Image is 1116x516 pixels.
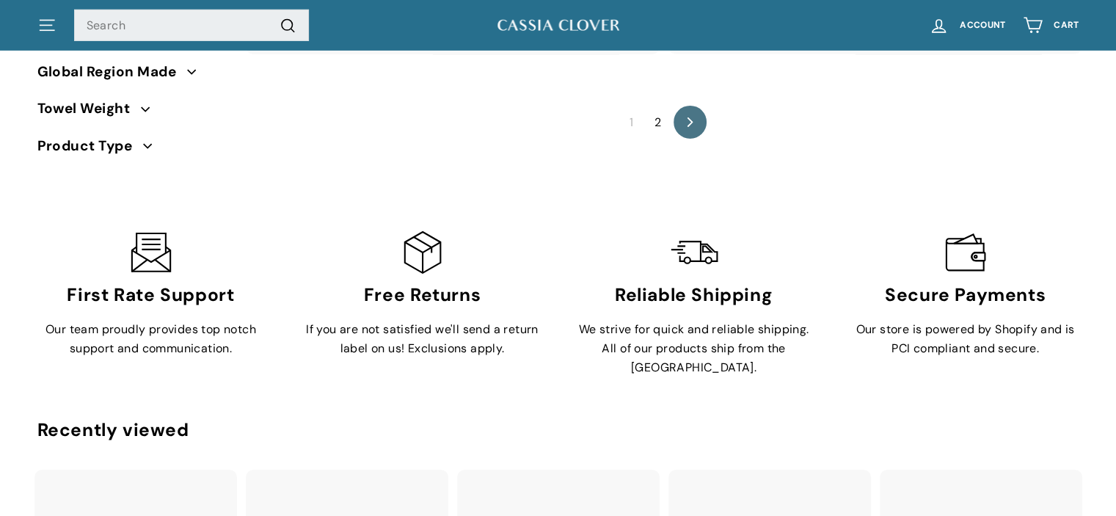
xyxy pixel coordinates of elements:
span: 1 [621,111,642,134]
button: Global Region Made [37,57,225,94]
span: Towel Weight [37,98,142,120]
button: Towel Weight [37,95,225,131]
span: Global Region Made [37,61,188,83]
button: Product Type [37,131,225,168]
h3: Reliable Shipping [575,286,814,305]
p: Our store is powered by Shopify and is PCI compliant and secure. [846,320,1085,357]
span: Account [960,21,1005,30]
p: If you are not satisfied we'll send a return label on us! Exclusions apply. [303,320,542,357]
a: 2 [646,111,670,134]
h3: Secure Payments [846,286,1085,305]
span: Cart [1054,21,1079,30]
a: Account [920,4,1014,47]
input: Search [74,10,309,42]
span: Product Type [37,135,144,157]
h3: Free Returns [303,286,542,305]
p: We strive for quick and reliable shipping. All of our products ship from the [GEOGRAPHIC_DATA]. [575,320,814,377]
div: Recently viewed [37,421,1079,440]
a: Cart [1014,4,1087,47]
h3: First Rate Support [32,286,271,305]
p: Our team proudly provides top notch support and communication. [32,320,271,357]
